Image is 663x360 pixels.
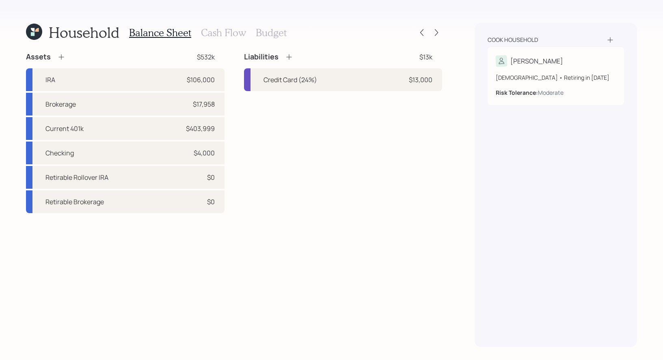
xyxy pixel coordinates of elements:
[244,52,279,61] h4: Liabilities
[45,75,55,85] div: IRA
[256,27,287,39] h3: Budget
[186,124,215,133] div: $403,999
[538,88,564,97] div: Moderate
[419,52,432,62] div: $13k
[496,89,538,96] b: Risk Tolerance:
[207,197,215,207] div: $0
[207,172,215,182] div: $0
[201,27,246,39] h3: Cash Flow
[488,36,538,44] div: Cook household
[194,148,215,158] div: $4,000
[510,56,563,66] div: [PERSON_NAME]
[409,75,432,85] div: $13,000
[26,52,51,61] h4: Assets
[496,73,616,82] div: [DEMOGRAPHIC_DATA] • Retiring in [DATE]
[263,75,317,85] div: Credit Card (24%)
[197,52,215,62] div: $532k
[193,99,215,109] div: $17,958
[45,99,76,109] div: Brokerage
[45,172,108,182] div: Retirable Rollover IRA
[45,124,84,133] div: Current 401k
[49,24,119,41] h1: Household
[45,197,104,207] div: Retirable Brokerage
[187,75,215,85] div: $106,000
[129,27,191,39] h3: Balance Sheet
[45,148,74,158] div: Checking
